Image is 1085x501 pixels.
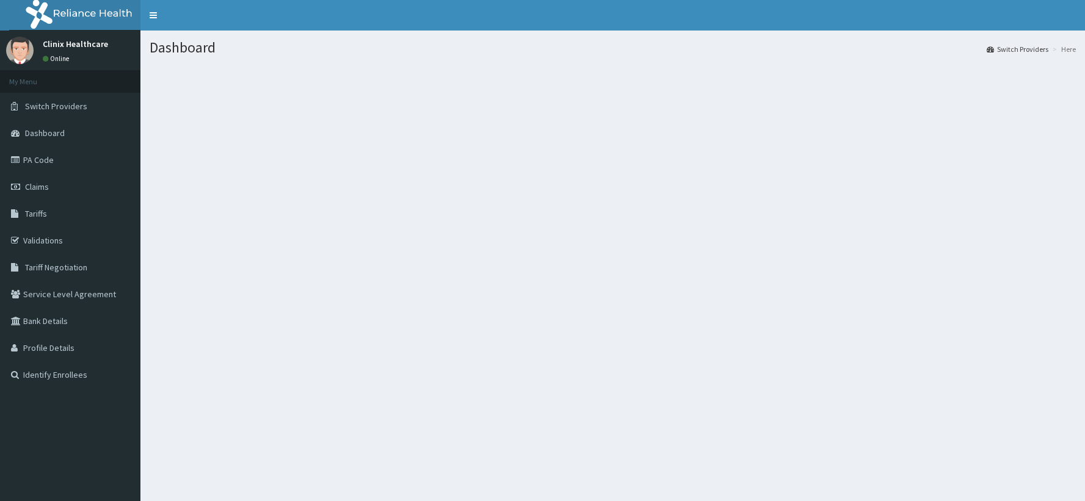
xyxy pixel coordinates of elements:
[25,101,87,112] span: Switch Providers
[150,40,1076,56] h1: Dashboard
[43,54,72,63] a: Online
[25,262,87,273] span: Tariff Negotiation
[987,44,1048,54] a: Switch Providers
[6,37,34,64] img: User Image
[25,208,47,219] span: Tariffs
[25,181,49,192] span: Claims
[25,128,65,139] span: Dashboard
[1050,44,1076,54] li: Here
[43,40,108,48] p: Clinix Healthcare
